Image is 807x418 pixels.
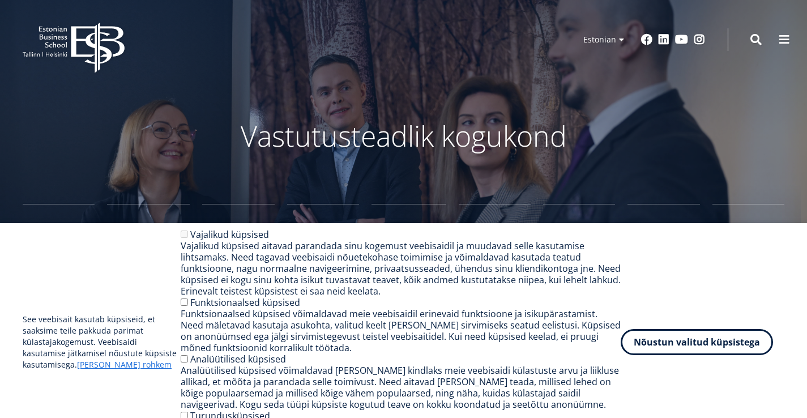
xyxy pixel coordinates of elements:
[190,228,269,241] label: Vajalikud küpsised
[372,204,446,249] a: Rahvusvaheline kogemus
[23,314,181,370] p: See veebisait kasutab küpsiseid, et saaksime teile pakkuda parimat külastajakogemust. Veebisaidi ...
[190,296,300,309] label: Funktsionaalsed küpsised
[23,204,95,249] a: Gümnaasium
[459,204,531,249] a: Teadustöö ja doktoriõpe
[107,204,190,249] a: Bakalaureuseõpe
[77,359,172,370] a: [PERSON_NAME] rohkem
[658,34,669,45] a: Linkedin
[190,353,286,365] label: Analüütilised küpsised
[181,240,621,297] div: Vajalikud küpsised aitavad parandada sinu kogemust veebisaidil ja muudavad selle kasutamise lihts...
[627,204,699,249] a: Juhtide koolitus
[104,119,704,153] p: Vastutusteadlik kogukond
[621,329,773,355] button: Nõustun valitud küpsistega
[181,365,621,410] div: Analüütilised küpsised võimaldavad [PERSON_NAME] kindlaks meie veebisaidi külastuste arvu ja liik...
[181,308,621,353] div: Funktsionaalsed küpsised võimaldavad meie veebisaidil erinevaid funktsioone ja isikupärastamist. ...
[712,204,784,249] a: Mikrokraadid
[543,204,615,249] a: Avatud Ülikool
[202,204,274,249] a: Magistriõpe
[287,204,359,249] a: Vastuvõtt ülikooli
[694,34,705,45] a: Instagram
[675,34,688,45] a: Youtube
[641,34,652,45] a: Facebook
